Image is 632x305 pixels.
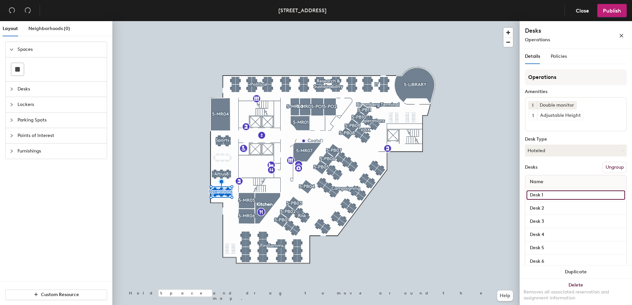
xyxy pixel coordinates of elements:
[527,217,625,226] input: Unnamed desk
[525,53,540,59] span: Details
[537,111,583,120] div: Adjustable Height
[527,230,625,239] input: Unnamed desk
[527,204,625,213] input: Unnamed desk
[525,137,627,142] div: Desk Type
[603,8,621,14] span: Publish
[525,26,598,35] h4: Desks
[570,4,595,17] button: Close
[10,134,14,138] span: collapsed
[10,87,14,91] span: collapsed
[597,4,627,17] button: Publish
[525,37,550,43] span: Operations
[278,6,327,15] div: [STREET_ADDRESS]
[21,4,34,17] button: Redo (⌘ + ⇧ + Z)
[18,97,103,112] span: Lockers
[525,89,627,94] div: Amenities
[18,42,103,57] span: Spaces
[9,7,15,14] span: undo
[10,48,14,51] span: expanded
[619,33,624,38] span: close
[520,265,632,279] button: Duplicate
[527,190,625,200] input: Unnamed desk
[41,292,79,297] span: Custom Resource
[3,26,18,31] span: Layout
[603,162,627,173] button: Ungroup
[5,4,19,17] button: Undo (⌘ + Z)
[527,256,625,266] input: Unnamed desk
[527,243,625,253] input: Unnamed desk
[537,101,577,110] div: Double monitor
[551,53,567,59] span: Policies
[10,149,14,153] span: collapsed
[18,144,103,159] span: Furnishings
[10,103,14,107] span: collapsed
[576,8,589,14] span: Close
[532,102,533,109] span: 1
[532,112,534,119] span: 1
[527,176,547,188] span: Name
[28,26,70,31] span: Neighborhoods (0)
[529,111,537,120] button: 1
[525,145,627,156] button: Hoteled
[18,113,103,128] span: Parking Spots
[18,82,103,97] span: Desks
[528,101,537,110] button: 1
[525,165,537,170] div: Desks
[5,289,107,300] button: Custom Resource
[497,290,513,301] button: Help
[10,118,14,122] span: collapsed
[524,289,628,301] div: Removes all associated reservation and assignment information
[18,128,103,143] span: Points of Interest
